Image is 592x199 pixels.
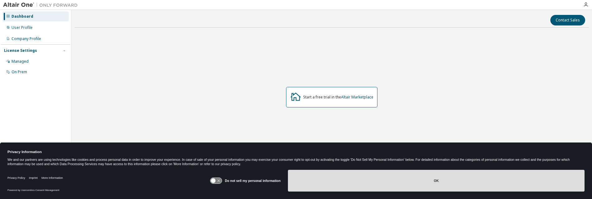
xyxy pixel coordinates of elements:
[12,14,33,19] div: Dashboard
[550,15,585,25] button: Contact Sales
[3,2,81,8] img: Altair One
[303,95,373,100] div: Start a free trial in the
[341,94,373,100] a: Altair Marketplace
[4,48,37,53] div: License Settings
[12,36,41,41] div: Company Profile
[12,25,33,30] div: User Profile
[12,70,27,75] div: On Prem
[12,59,29,64] div: Managed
